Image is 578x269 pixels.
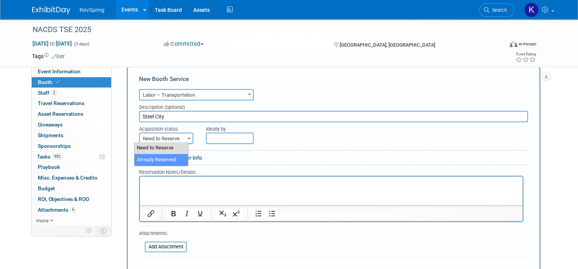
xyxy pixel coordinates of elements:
[32,66,111,77] a: Event Information
[32,88,111,98] a: Staff2
[32,152,111,162] a: Tasks93%
[38,196,89,202] span: ROI, Objectives & ROO
[515,52,536,56] div: Event Rating
[139,133,193,144] span: Need to Reserve
[79,7,104,13] span: RevSpring
[32,98,111,109] a: Travel Reservations
[32,40,72,47] span: [DATE] [DATE]
[134,154,188,166] li: Already Reserved
[52,54,65,59] a: Edit
[216,208,229,219] button: Subscript
[32,109,111,119] a: Asset Reservations
[38,111,83,117] span: Asset Reservations
[83,226,96,236] td: Personalize Event Tab Strip
[38,132,63,138] span: Shipments
[340,42,435,48] span: [GEOGRAPHIC_DATA], [GEOGRAPHIC_DATA]
[180,208,193,219] button: Italic
[70,207,76,212] span: 6
[32,194,111,204] a: ROI, Objectives & ROO
[161,40,207,48] button: Committed
[139,122,194,133] div: Acquisition status
[139,230,187,239] div: Attachments:
[194,208,207,219] button: Underline
[140,133,193,144] span: Need to Reserve
[230,208,243,219] button: Superscript
[266,208,278,219] button: Bullet list
[38,122,63,128] span: Giveaways
[139,100,528,111] div: Description (optional)
[139,168,523,176] div: Reservation Notes/Details:
[37,154,63,160] span: Tasks
[32,216,111,226] a: more
[462,40,536,51] div: Event Format
[96,226,112,236] td: Toggle Event Tabs
[206,122,495,133] div: Ideally by
[32,77,111,88] a: Booth
[38,175,97,181] span: Misc. Expenses & Credits
[38,164,60,170] span: Playbook
[38,90,57,96] span: Staff
[144,208,157,219] button: Insert/edit link
[38,100,84,106] span: Travel Reservations
[38,68,81,75] span: Event Information
[56,80,60,84] i: Booth reservation complete
[139,89,254,100] span: Labor – Transportation
[36,217,49,224] span: more
[38,79,61,85] span: Booth
[167,208,180,219] button: Bold
[38,143,71,149] span: Sponsorships
[30,23,494,37] div: NACDS TSE 2025
[524,3,539,17] img: Kelsey Culver
[32,130,111,141] a: Shipments
[38,207,76,213] span: Attachments
[32,52,65,60] td: Tags
[134,142,188,154] li: Need to Reserve
[38,185,55,191] span: Budget
[73,42,89,47] span: (3 days)
[479,3,514,17] a: Search
[32,120,111,130] a: Giveaways
[32,183,111,194] a: Budget
[510,41,517,47] img: Format-Inperson.png
[49,41,56,47] span: to
[140,90,253,100] span: Labor – Transportation
[52,154,63,159] span: 93%
[139,75,528,87] div: New Booth Service
[489,7,507,13] span: Search
[51,90,57,96] span: 2
[32,162,111,172] a: Playbook
[32,205,111,215] a: Attachments6
[32,141,111,151] a: Sponsorships
[32,6,70,14] img: ExhibitDay
[32,173,111,183] a: Misc. Expenses & Credits
[518,41,536,47] div: In-Person
[252,208,265,219] button: Numbered list
[140,177,523,206] iframe: Rich Text Area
